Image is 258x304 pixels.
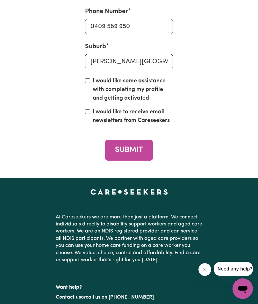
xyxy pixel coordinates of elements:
[233,278,253,299] iframe: Button to launch messaging window
[56,211,203,266] p: At Careseekers we are more than just a platform. We connect individuals directly to disability su...
[105,140,153,161] button: SUBMIT
[198,263,211,276] iframe: Close message
[86,295,154,300] a: call us on [PHONE_NUMBER]
[93,77,173,103] label: I would like some assistance with completing my profile and getting activated
[56,291,203,303] p: or
[56,281,203,291] p: Want help?
[85,42,106,51] label: Suburb
[85,7,128,16] label: Phone Number
[90,189,168,194] a: Careseekers home page
[93,108,173,125] label: I would like to receive email newsletters from Careseekers
[214,262,253,276] iframe: Message from company
[85,54,173,69] input: e.g. North Bondi, New South Wales
[56,295,81,300] a: Contact us
[85,19,173,34] input: e.g. 0410 123 456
